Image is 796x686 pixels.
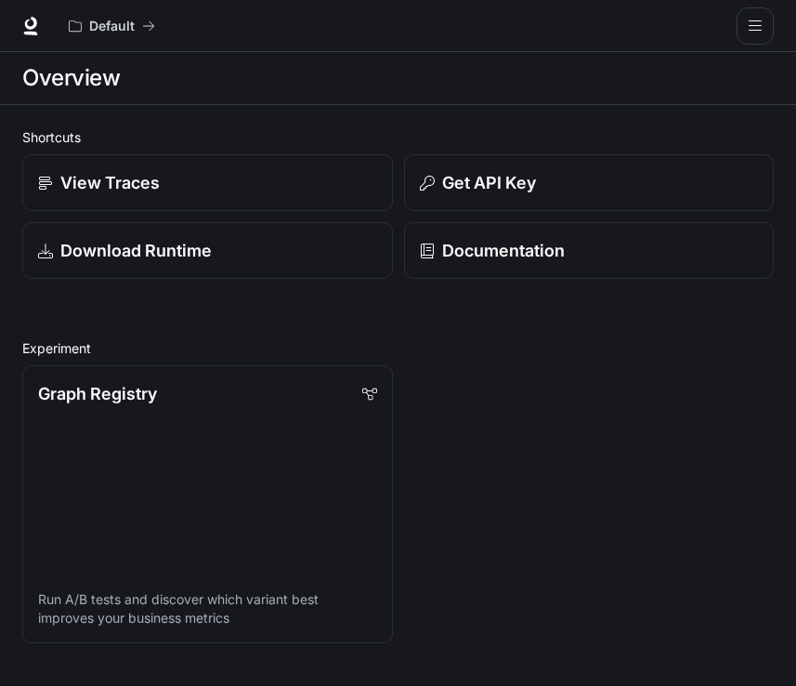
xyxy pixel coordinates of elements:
[404,222,775,279] a: Documentation
[38,590,377,627] p: Run A/B tests and discover which variant best improves your business metrics
[22,365,393,643] a: Graph RegistryRun A/B tests and discover which variant best improves your business metrics
[22,222,393,279] a: Download Runtime
[442,170,536,195] p: Get API Key
[22,154,393,211] a: View Traces
[60,170,160,195] p: View Traces
[60,7,163,45] button: All workspaces
[38,381,157,406] p: Graph Registry
[22,338,774,358] h2: Experiment
[737,7,774,45] button: open drawer
[22,59,120,97] h1: Overview
[89,19,135,34] p: Default
[22,127,774,147] h2: Shortcuts
[442,238,565,263] p: Documentation
[404,154,775,211] button: Get API Key
[60,238,212,263] p: Download Runtime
